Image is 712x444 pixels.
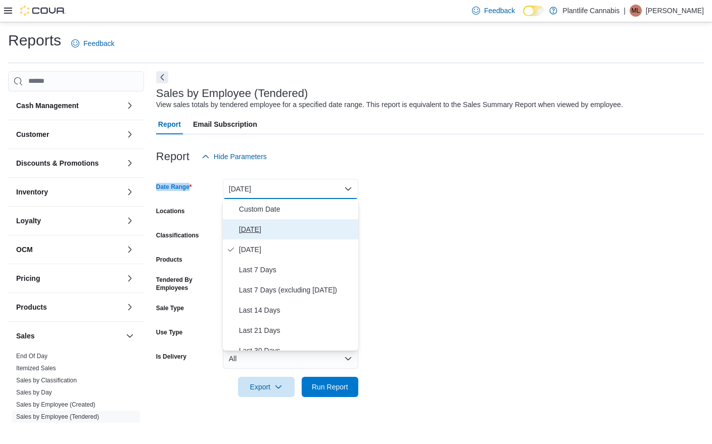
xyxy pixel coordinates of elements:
[156,353,186,361] label: Is Delivery
[16,401,96,408] a: Sales by Employee (Created)
[239,304,354,316] span: Last 14 Days
[156,328,182,336] label: Use Type
[239,284,354,296] span: Last 7 Days (excluding [DATE])
[16,331,122,341] button: Sales
[239,223,354,235] span: [DATE]
[124,272,136,284] button: Pricing
[124,243,136,256] button: OCM
[16,388,52,397] span: Sales by Day
[16,273,122,283] button: Pricing
[16,187,122,197] button: Inventory
[214,152,267,162] span: Hide Parameters
[156,231,199,239] label: Classifications
[156,276,219,292] label: Tendered By Employees
[630,5,642,17] div: Mercedes Le Breton
[83,38,114,48] span: Feedback
[624,5,626,17] p: |
[16,376,77,384] span: Sales by Classification
[523,6,544,16] input: Dark Mode
[16,389,52,396] a: Sales by Day
[16,302,47,312] h3: Products
[16,353,48,360] a: End Of Day
[16,129,49,139] h3: Customer
[16,216,122,226] button: Loyalty
[16,158,122,168] button: Discounts & Promotions
[156,87,308,100] h3: Sales by Employee (Tendered)
[156,304,184,312] label: Sale Type
[16,413,99,420] a: Sales by Employee (Tendered)
[484,6,515,16] span: Feedback
[193,114,257,134] span: Email Subscription
[239,203,354,215] span: Custom Date
[124,215,136,227] button: Loyalty
[223,199,358,351] div: Select listbox
[156,151,189,163] h3: Report
[223,179,358,199] button: [DATE]
[16,377,77,384] a: Sales by Classification
[468,1,519,21] a: Feedback
[239,264,354,276] span: Last 7 Days
[124,330,136,342] button: Sales
[16,216,41,226] h3: Loyalty
[198,146,271,167] button: Hide Parameters
[223,349,358,369] button: All
[156,71,168,83] button: Next
[158,114,181,134] span: Report
[67,33,118,54] a: Feedback
[124,301,136,313] button: Products
[244,377,289,397] span: Export
[16,273,40,283] h3: Pricing
[16,302,122,312] button: Products
[16,244,33,255] h3: OCM
[156,183,192,191] label: Date Range
[124,157,136,169] button: Discounts & Promotions
[238,377,295,397] button: Export
[124,128,136,140] button: Customer
[239,324,354,336] span: Last 21 Days
[16,352,48,360] span: End Of Day
[523,16,524,17] span: Dark Mode
[16,101,122,111] button: Cash Management
[16,129,122,139] button: Customer
[20,6,66,16] img: Cova
[646,5,704,17] p: [PERSON_NAME]
[156,207,185,215] label: Locations
[16,364,56,372] span: Itemized Sales
[124,100,136,112] button: Cash Management
[16,401,96,409] span: Sales by Employee (Created)
[16,365,56,372] a: Itemized Sales
[16,187,48,197] h3: Inventory
[16,331,35,341] h3: Sales
[632,5,640,17] span: ML
[312,382,348,392] span: Run Report
[124,186,136,198] button: Inventory
[156,100,623,110] div: View sales totals by tendered employee for a specified date range. This report is equivalent to t...
[16,101,79,111] h3: Cash Management
[239,243,354,256] span: [DATE]
[562,5,620,17] p: Plantlife Cannabis
[16,244,122,255] button: OCM
[8,30,61,51] h1: Reports
[16,158,99,168] h3: Discounts & Promotions
[156,256,182,264] label: Products
[302,377,358,397] button: Run Report
[239,344,354,357] span: Last 30 Days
